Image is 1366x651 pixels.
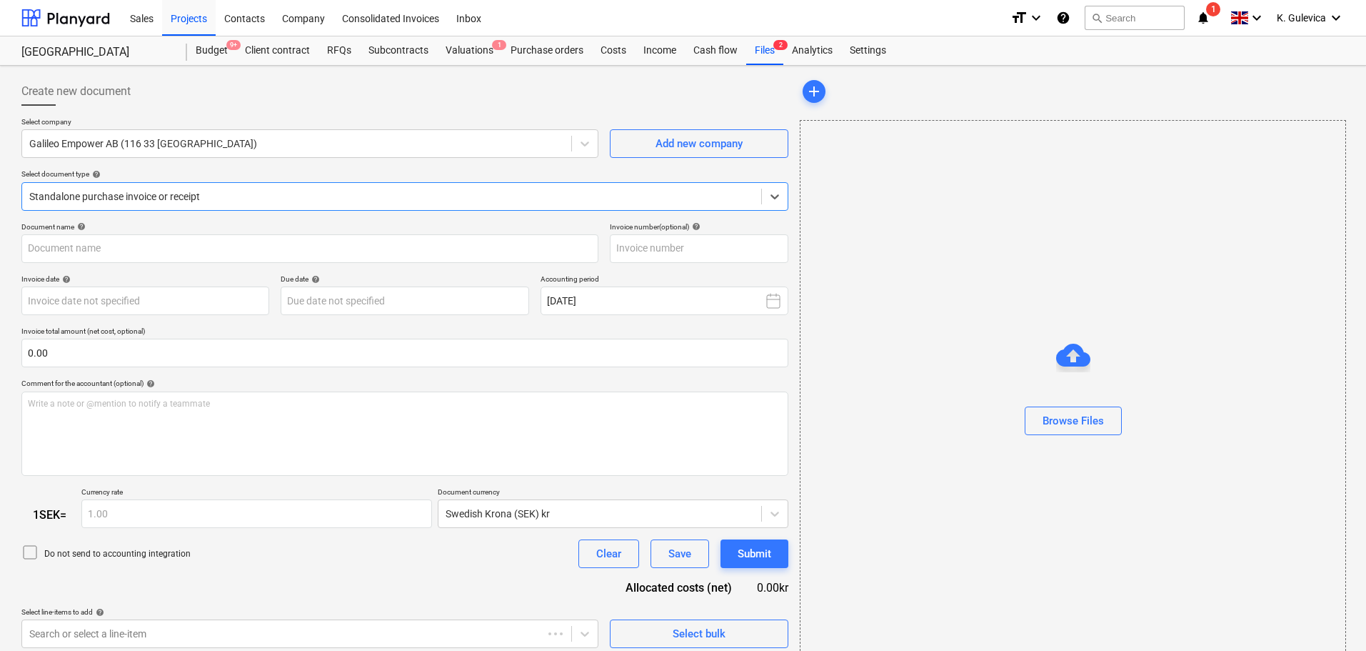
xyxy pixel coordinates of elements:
[187,36,236,65] a: Budget9+
[578,540,639,568] button: Clear
[635,36,685,65] a: Income
[541,274,788,287] p: Accounting period
[437,36,502,65] a: Valuations1
[187,36,236,65] div: Budget
[59,275,71,284] span: help
[1206,2,1220,16] span: 1
[656,134,743,153] div: Add new company
[1327,9,1345,26] i: keyboard_arrow_down
[541,287,788,315] button: [DATE]
[21,83,131,100] span: Create new document
[21,607,598,617] div: Select line-items to add
[738,545,771,563] div: Submit
[1196,9,1210,26] i: notifications
[226,40,241,50] span: 9+
[93,608,104,617] span: help
[603,580,755,596] div: Allocated costs (net)
[1025,407,1122,435] button: Browse Files
[755,580,788,596] div: 0.00kr
[1056,9,1070,26] i: Knowledge base
[21,327,788,339] p: Invoice total amount (net cost, optional)
[502,36,592,65] a: Purchase orders
[1085,6,1185,30] button: Search
[81,487,432,500] p: Currency rate
[281,274,528,284] div: Due date
[773,40,788,50] span: 2
[685,36,746,65] a: Cash flow
[21,274,269,284] div: Invoice date
[783,36,841,65] a: Analytics
[841,36,895,65] a: Settings
[438,487,788,500] p: Document currency
[21,222,598,232] div: Document name
[360,36,437,65] a: Subcontracts
[689,222,700,231] span: help
[21,117,598,129] p: Select company
[318,36,360,65] a: RFQs
[144,379,155,388] span: help
[746,36,783,65] a: Files2
[1277,12,1326,24] span: K. Gulevica
[21,379,788,388] div: Comment for the accountant (optional)
[1091,12,1103,24] span: search
[74,222,86,231] span: help
[308,275,320,284] span: help
[610,222,788,232] div: Invoice number (optional)
[437,36,502,65] div: Valuations
[21,508,81,522] div: 1 SEK =
[21,339,788,367] input: Invoice total amount (net cost, optional)
[610,129,788,158] button: Add new company
[21,169,788,179] div: Select document type
[21,287,269,315] input: Invoice date not specified
[1028,9,1045,26] i: keyboard_arrow_down
[89,170,101,179] span: help
[610,620,788,648] button: Select bulk
[1010,9,1028,26] i: format_size
[596,545,621,563] div: Clear
[1043,412,1104,430] div: Browse Files
[651,540,709,568] button: Save
[720,540,788,568] button: Submit
[1248,9,1265,26] i: keyboard_arrow_down
[673,625,725,643] div: Select bulk
[592,36,635,65] a: Costs
[281,287,528,315] input: Due date not specified
[44,548,191,560] p: Do not send to accounting integration
[668,545,691,563] div: Save
[805,83,823,100] span: add
[21,45,170,60] div: [GEOGRAPHIC_DATA]
[610,234,788,263] input: Invoice number
[236,36,318,65] a: Client contract
[746,36,783,65] div: Files
[492,40,506,50] span: 1
[21,234,598,263] input: Document name
[1295,582,1366,651] iframe: Chat Widget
